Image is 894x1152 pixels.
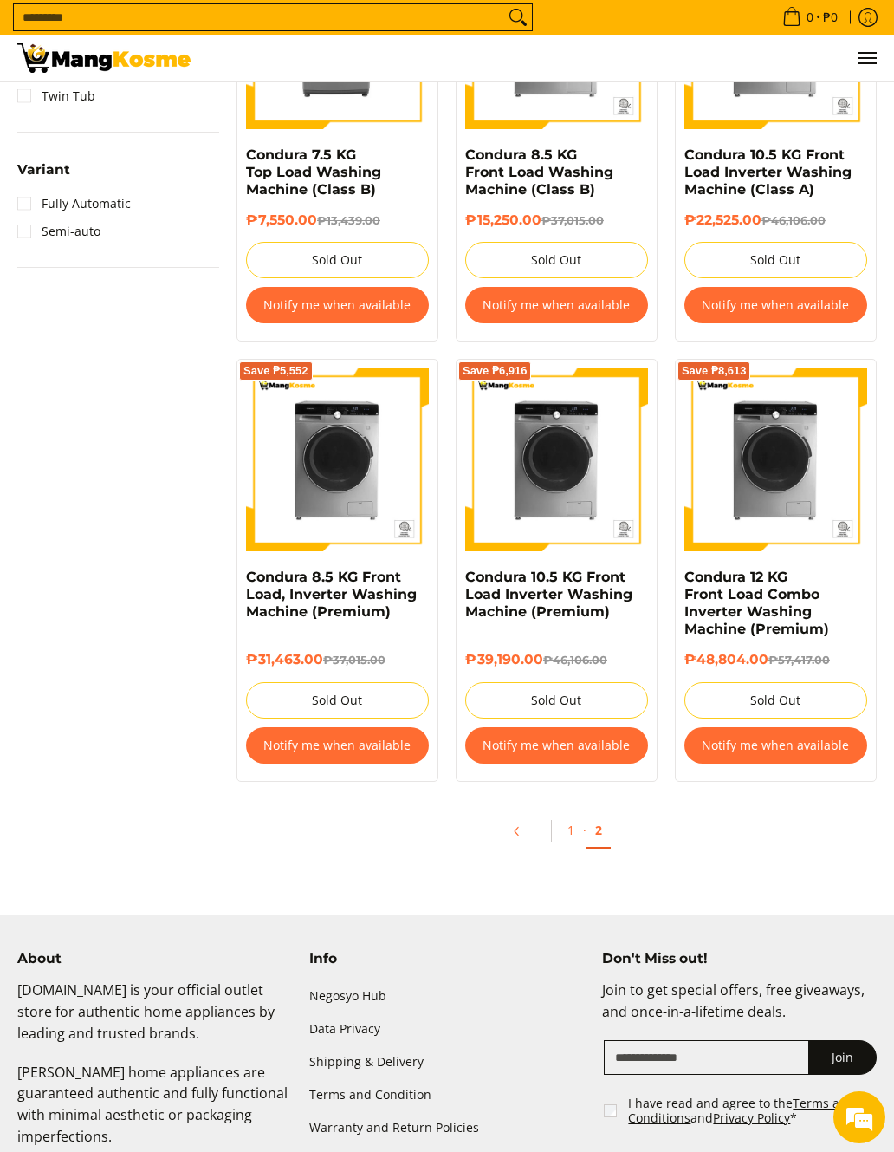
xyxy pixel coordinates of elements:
[463,366,528,376] span: Save ₱6,916
[243,366,308,376] span: Save ₱5,552
[684,242,867,278] button: Sold Out
[246,651,429,668] h6: ₱31,463.00
[465,651,648,668] h6: ₱39,190.00
[684,368,867,551] img: Condura 12 KG Front Load Combo Inverter Washing Machine (Premium)
[543,653,607,667] del: ₱46,106.00
[541,213,604,227] del: ₱37,015.00
[246,242,429,278] button: Sold Out
[309,980,584,1012] a: Negosyo Hub
[684,727,867,764] button: Notify me when available
[309,1046,584,1079] a: Shipping & Delivery
[17,163,70,190] summary: Open
[317,213,380,227] del: ₱13,439.00
[465,368,648,551] img: Condura 10.5 KG Front Load Inverter Washing Machine (Premium)
[208,35,877,81] nav: Main Menu
[17,950,292,967] h4: About
[768,653,830,667] del: ₱57,417.00
[684,146,852,198] a: Condura 10.5 KG Front Load Inverter Washing Machine (Class A)
[228,808,885,863] ul: Pagination
[465,727,648,764] button: Notify me when available
[465,242,648,278] button: Sold Out
[804,11,816,23] span: 0
[246,146,381,198] a: Condura 7.5 KG Top Load Washing Machine (Class B)
[682,366,747,376] span: Save ₱8,613
[808,1040,877,1075] button: Join
[246,287,429,323] button: Notify me when available
[856,35,877,81] button: Menu
[246,368,429,551] img: Condura 8.5 KG Front Load, Inverter Washing Machine (Premium)
[309,950,584,967] h4: Info
[246,569,417,620] a: Condura 8.5 KG Front Load, Inverter Washing Machine (Premium)
[17,163,70,177] span: Variant
[465,287,648,323] button: Notify me when available
[246,212,429,229] h6: ₱7,550.00
[17,82,95,110] a: Twin Tub
[309,1079,584,1112] a: Terms and Condition
[465,146,613,198] a: Condura 8.5 KG Front Load Washing Machine (Class B)
[246,682,429,719] button: Sold Out
[628,1096,878,1126] label: I have read and agree to the and *
[684,651,867,668] h6: ₱48,804.00
[628,1095,855,1127] a: Terms and Conditions
[465,682,648,719] button: Sold Out
[246,727,429,764] button: Notify me when available
[602,980,877,1040] p: Join to get special offers, free giveaways, and once-in-a-lifetime deals.
[820,11,840,23] span: ₱0
[684,682,867,719] button: Sold Out
[684,212,867,229] h6: ₱22,525.00
[777,8,843,27] span: •
[17,218,100,245] a: Semi-auto
[583,822,586,838] span: ·
[17,190,131,218] a: Fully Automatic
[17,980,292,1061] p: [DOMAIN_NAME] is your official outlet store for authentic home appliances by leading and trusted ...
[713,1110,790,1126] a: Privacy Policy
[309,1112,584,1145] a: Warranty and Return Policies
[559,813,583,847] a: 1
[309,1012,584,1045] a: Data Privacy
[465,569,632,620] a: Condura 10.5 KG Front Load Inverter Washing Machine (Premium)
[504,4,532,30] button: Search
[586,813,611,849] a: 2
[684,287,867,323] button: Notify me when available
[17,43,191,73] img: Washing Machines l Mang Kosme: Home Appliances Warehouse Sale Partner | Page 2
[602,950,877,967] h4: Don't Miss out!
[761,213,826,227] del: ₱46,106.00
[684,569,829,637] a: Condura 12 KG Front Load Combo Inverter Washing Machine (Premium)
[465,212,648,229] h6: ₱15,250.00
[323,653,385,667] del: ₱37,015.00
[208,35,877,81] ul: Customer Navigation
